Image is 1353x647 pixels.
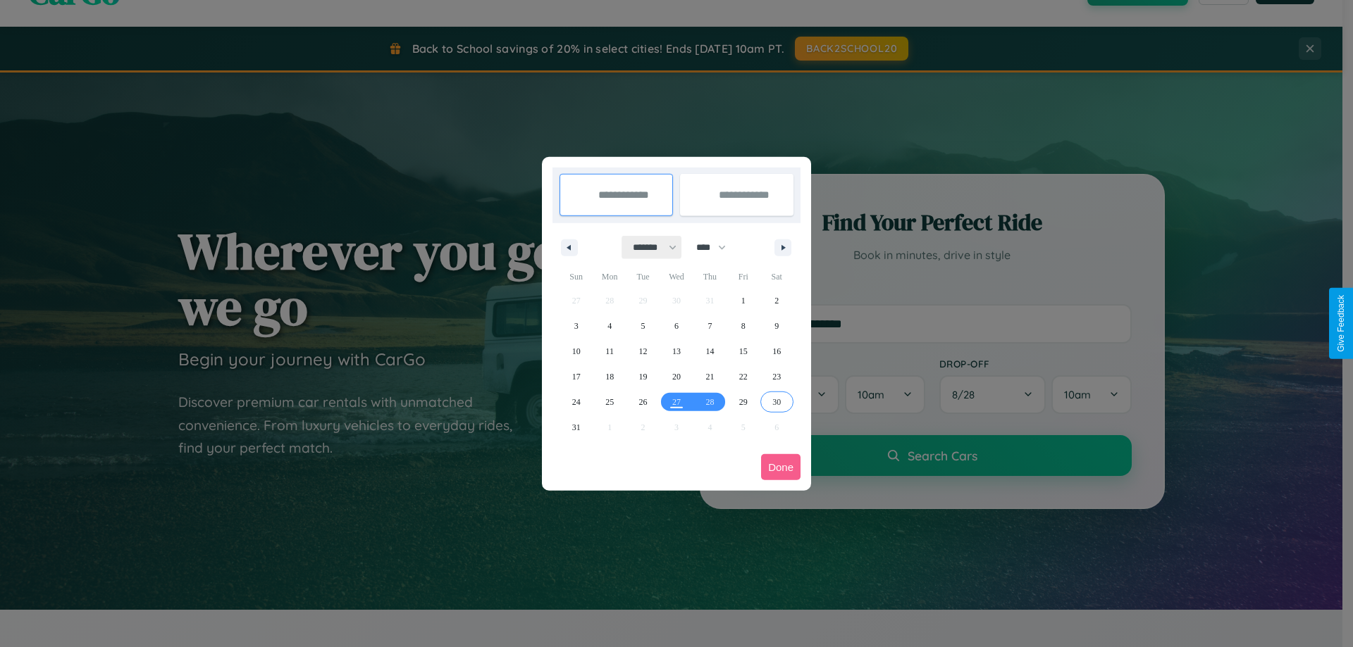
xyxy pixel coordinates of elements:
[774,313,779,339] span: 9
[705,339,714,364] span: 14
[727,313,760,339] button: 8
[639,339,648,364] span: 12
[760,288,793,313] button: 2
[660,364,693,389] button: 20
[660,265,693,288] span: Wed
[739,389,748,415] span: 29
[693,389,727,415] button: 28
[741,313,746,339] span: 8
[672,364,681,389] span: 20
[727,364,760,389] button: 22
[560,313,593,339] button: 3
[708,313,712,339] span: 7
[572,389,581,415] span: 24
[727,288,760,313] button: 1
[739,339,748,364] span: 15
[760,313,793,339] button: 9
[772,389,781,415] span: 30
[605,364,614,389] span: 18
[761,454,801,480] button: Done
[672,339,681,364] span: 13
[693,339,727,364] button: 14
[772,339,781,364] span: 16
[774,288,779,313] span: 2
[593,313,626,339] button: 4
[760,364,793,389] button: 23
[660,339,693,364] button: 13
[572,415,581,440] span: 31
[626,389,660,415] button: 26
[572,364,581,389] span: 17
[727,339,760,364] button: 15
[574,313,579,339] span: 3
[727,389,760,415] button: 29
[626,364,660,389] button: 19
[660,313,693,339] button: 6
[641,313,645,339] span: 5
[605,339,614,364] span: 11
[560,415,593,440] button: 31
[639,364,648,389] span: 19
[1336,295,1346,352] div: Give Feedback
[626,339,660,364] button: 12
[739,364,748,389] span: 22
[727,265,760,288] span: Fri
[560,339,593,364] button: 10
[593,339,626,364] button: 11
[593,364,626,389] button: 18
[560,364,593,389] button: 17
[560,265,593,288] span: Sun
[626,265,660,288] span: Tue
[760,389,793,415] button: 30
[693,364,727,389] button: 21
[741,288,746,313] span: 1
[593,389,626,415] button: 25
[626,313,660,339] button: 5
[705,389,714,415] span: 28
[674,313,679,339] span: 6
[560,389,593,415] button: 24
[607,313,612,339] span: 4
[693,313,727,339] button: 7
[760,339,793,364] button: 16
[639,389,648,415] span: 26
[760,265,793,288] span: Sat
[572,339,581,364] span: 10
[660,389,693,415] button: 27
[705,364,714,389] span: 21
[605,389,614,415] span: 25
[593,265,626,288] span: Mon
[672,389,681,415] span: 27
[772,364,781,389] span: 23
[693,265,727,288] span: Thu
